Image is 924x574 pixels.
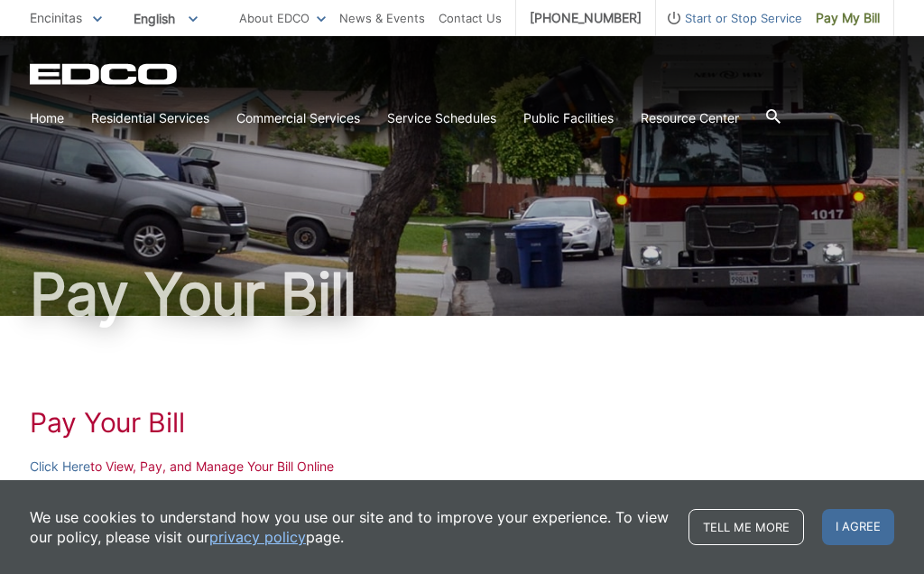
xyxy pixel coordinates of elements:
[641,108,739,128] a: Resource Center
[91,108,209,128] a: Residential Services
[30,108,64,128] a: Home
[30,265,894,323] h1: Pay Your Bill
[120,4,211,33] span: English
[339,8,425,28] a: News & Events
[387,108,496,128] a: Service Schedules
[688,509,804,545] a: Tell me more
[816,8,880,28] span: Pay My Bill
[236,108,360,128] a: Commercial Services
[30,10,82,25] span: Encinitas
[239,8,326,28] a: About EDCO
[30,457,90,477] a: Click Here
[523,108,614,128] a: Public Facilities
[30,63,180,85] a: EDCD logo. Return to the homepage.
[30,507,670,547] p: We use cookies to understand how you use our site and to improve your experience. To view our pol...
[30,457,894,477] p: to View, Pay, and Manage Your Bill Online
[822,509,894,545] span: I agree
[209,527,306,547] a: privacy policy
[439,8,502,28] a: Contact Us
[30,406,894,439] h1: Pay Your Bill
